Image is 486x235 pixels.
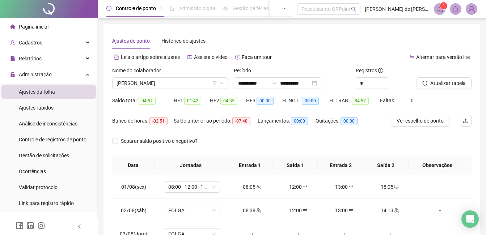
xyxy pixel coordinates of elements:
[139,97,156,105] span: 04:57
[393,208,399,213] span: team
[16,222,23,229] span: facebook
[114,55,119,60] span: file-text
[19,137,86,142] span: Controle de registros de ponto
[168,205,216,216] span: FOLGA
[393,184,399,189] span: desktop
[149,117,168,125] span: -02:51
[255,208,261,213] span: team
[19,184,58,190] span: Validar protocolo
[112,97,174,105] div: Saldo total:
[291,117,308,125] span: 00:00
[391,115,449,127] button: Ver espelho de ponto
[316,117,366,125] div: Quitações:
[443,3,445,8] span: 1
[352,97,369,105] span: 84:57
[174,97,210,105] div: HE 1:
[242,54,272,60] span: Faça um tour
[121,184,146,190] span: 01/08(sex)
[159,7,163,11] span: pushpin
[363,155,409,175] th: Saída 2
[227,155,272,175] th: Entrada 1
[416,54,470,60] span: Alternar para versão lite
[282,97,329,105] div: H. NOT.:
[112,155,155,175] th: Data
[461,210,479,228] div: Open Intercom Messenger
[271,80,277,86] span: swap-right
[235,206,269,214] div: 08:38
[422,81,427,86] span: reload
[409,55,414,60] span: swap
[351,7,356,12] span: search
[452,6,459,12] span: bell
[19,105,54,111] span: Ajustes rápidos
[440,2,447,9] sup: 1
[255,184,261,189] span: team
[235,183,269,191] div: 08:05
[112,117,174,125] div: Banco de horas:
[112,67,166,74] label: Nome do colaborador
[10,56,15,61] span: file
[19,153,69,158] span: Gestão de solicitações
[118,137,200,145] span: Separar saldo positivo e negativo?
[184,97,201,105] span: 01:42
[19,40,42,46] span: Cadastros
[436,6,443,12] span: notification
[19,168,46,174] span: Ocorrências
[378,68,383,73] span: info-circle
[155,155,228,175] th: Jornadas
[220,81,224,85] span: down
[117,78,224,89] span: FRANCIANA LEITE DE OLIVEIRA
[161,38,206,44] span: Histórico de ajustes
[466,4,477,14] img: 73294
[380,98,396,103] span: Faltas:
[19,121,77,127] span: Análise de inconsistências
[365,5,430,13] span: [PERSON_NAME] de [PERSON_NAME] - 13543954000192
[19,89,55,95] span: Ajustes da folha
[409,155,466,175] th: Observações
[271,80,277,86] span: to
[77,224,82,229] span: left
[212,81,217,85] span: filter
[194,54,228,60] span: Assista o vídeo
[112,38,150,44] span: Ajustes de ponto
[10,40,15,45] span: user-add
[38,222,45,229] span: instagram
[329,97,380,105] div: H. TRAB.:
[246,97,282,105] div: HE 3:
[121,54,180,60] span: Leia o artigo sobre ajustes
[414,161,460,169] span: Observações
[121,208,147,213] span: 02/08(sáb)
[373,183,407,191] div: 18:05
[232,5,269,11] span: Gestão de férias
[417,77,472,89] button: Atualizar tabela
[282,6,287,11] span: ellipsis
[174,117,258,125] div: Saldo anterior ao período:
[27,222,34,229] span: linkedin
[19,56,42,61] span: Relatórios
[106,6,111,11] span: clock-circle
[373,206,407,214] div: 14:13
[463,118,469,124] span: upload
[234,67,256,74] label: Período
[220,97,237,105] span: 04:35
[187,55,192,60] span: youtube
[210,97,246,105] div: HE 2:
[19,200,74,206] span: Link para registro rápido
[223,6,228,11] span: sun
[19,24,48,30] span: Página inicial
[397,117,444,125] span: Ver espelho de ponto
[170,6,175,11] span: file-done
[419,183,461,191] div: -
[257,97,274,105] span: 00:00
[235,55,240,60] span: history
[272,155,318,175] th: Saída 1
[10,24,15,29] span: home
[341,117,358,125] span: 00:00
[19,72,52,77] span: Administração
[411,98,414,103] span: 0
[430,79,466,87] span: Atualizar tabela
[419,206,461,214] div: -
[302,97,319,105] span: 00:00
[232,117,250,125] span: -07:48
[318,155,363,175] th: Entrada 2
